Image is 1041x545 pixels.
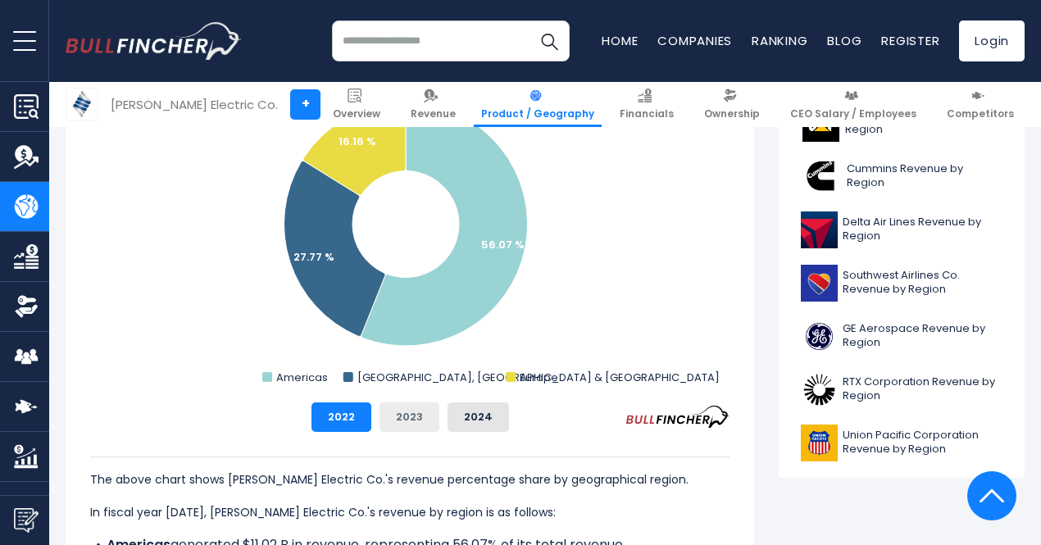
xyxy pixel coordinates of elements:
[66,89,98,120] img: EMR logo
[843,375,1002,403] span: RTX Corporation Revenue by Region
[791,207,1012,252] a: Delta Air Lines Revenue by Region
[448,402,509,432] button: 2024
[801,425,838,461] img: UNP logo
[783,82,924,127] a: CEO Salary / Employees
[481,237,525,252] text: 56.07 %
[403,82,463,127] a: Revenue
[380,402,439,432] button: 2023
[881,32,939,49] a: Register
[704,107,760,120] span: Ownership
[801,371,838,408] img: RTX logo
[14,294,39,319] img: Ownership
[333,107,380,120] span: Overview
[791,261,1012,306] a: Southwest Airlines Co. Revenue by Region
[311,402,371,432] button: 2022
[752,32,807,49] a: Ranking
[90,61,730,389] svg: Emerson Electric Co.'s Revenue Share by Region
[791,420,1012,466] a: Union Pacific Corporation Revenue by Region
[111,95,278,114] div: [PERSON_NAME] Electric Co.
[939,82,1021,127] a: Competitors
[843,322,1002,350] span: GE Aerospace Revenue by Region
[339,134,376,149] text: 16.16 %
[827,32,861,49] a: Blog
[801,211,838,248] img: DAL logo
[847,162,1002,190] span: Cummins Revenue by Region
[90,470,730,489] p: The above chart shows [PERSON_NAME] Electric Co.'s revenue percentage share by geographical region.
[474,82,602,127] a: Product / Geography
[843,429,1002,456] span: Union Pacific Corporation Revenue by Region
[293,249,334,265] text: 27.77 %
[801,158,842,195] img: CMI logo
[481,107,594,120] span: Product / Geography
[620,107,674,120] span: Financials
[66,22,242,60] a: Go to homepage
[791,154,1012,199] a: Cummins Revenue by Region
[66,22,242,60] img: bullfincher logo
[612,82,681,127] a: Financials
[357,370,720,385] text: [GEOGRAPHIC_DATA], [GEOGRAPHIC_DATA] & [GEOGRAPHIC_DATA]
[602,32,638,49] a: Home
[325,82,388,127] a: Overview
[959,20,1025,61] a: Login
[791,367,1012,412] a: RTX Corporation Revenue by Region
[843,269,1002,297] span: Southwest Airlines Co. Revenue by Region
[801,318,838,355] img: GE logo
[276,370,328,385] text: Americas
[411,107,456,120] span: Revenue
[697,82,767,127] a: Ownership
[791,314,1012,359] a: GE Aerospace Revenue by Region
[290,89,320,120] a: +
[520,370,558,385] text: Europe
[529,20,570,61] button: Search
[790,107,916,120] span: CEO Salary / Employees
[657,32,732,49] a: Companies
[845,109,1002,137] span: Caterpillar Revenue by Region
[801,265,838,302] img: LUV logo
[843,216,1002,243] span: Delta Air Lines Revenue by Region
[90,502,730,522] p: In fiscal year [DATE], [PERSON_NAME] Electric Co.'s revenue by region is as follows:
[947,107,1014,120] span: Competitors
